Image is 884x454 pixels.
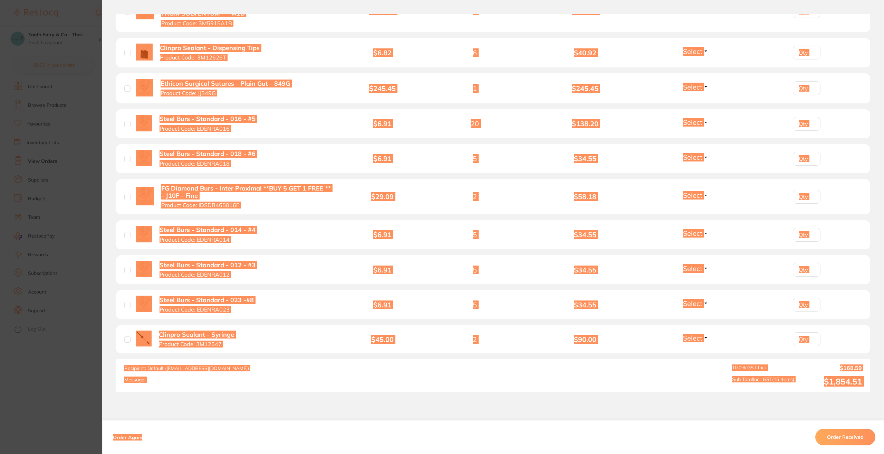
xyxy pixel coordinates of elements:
button: Steel Burs - Standard - 012 - #3 Product Code: EDENRA012 [157,261,263,278]
b: $6.91 [373,230,392,239]
button: Select [681,334,711,342]
output: $1,854.51 [800,377,862,387]
img: Steel Burs - Standard - 018 - #6 [136,150,152,166]
span: Product Code: EDENRA016 [160,126,230,132]
span: Product Code: EDENRA014 [160,237,230,243]
button: Clinpro Sealant - Dispensing Tips Product Code: 3M12626T [158,44,267,61]
b: $245.45 [530,84,641,92]
span: 5 [473,266,477,274]
span: 5 [473,301,477,309]
b: $6.91 [373,266,392,274]
b: Steel Burs - Standard - 016 - #5 [160,115,256,123]
span: Select [683,229,702,238]
b: Clinpro Sealant - Syringe [159,331,234,339]
span: Select [683,153,702,161]
input: Qty [793,190,820,204]
b: $6.91 [373,119,392,128]
b: Steel Burs - Standard - 014 - #4 [160,226,256,234]
button: Order Received [815,429,875,445]
span: Select [683,47,702,56]
b: FG Diamond Burs - Inter Proximal **BUY 5 GET 1 FREE ** - J10F - Fine [161,185,333,199]
b: $34.55 [530,301,641,309]
button: Select [681,47,711,56]
b: $90.00 [530,335,641,343]
input: Qty [793,81,820,95]
input: Qty [793,152,820,166]
button: Select [681,264,711,273]
b: Steel Burs - Standard - 012 - #3 [160,262,256,269]
button: Order Again [111,434,144,440]
input: Qty [793,263,820,277]
b: $245.45 [369,84,396,93]
b: Clinpro Sealant - Dispensing Tips [160,45,260,52]
b: $34.55 [530,231,641,239]
img: Steel Burs - Standard - 023 -#8 [136,296,152,312]
button: Select [681,153,711,161]
button: Select [681,83,711,91]
span: 6 [473,49,477,57]
b: $40.92 [530,49,641,57]
span: 3 [473,7,477,15]
span: Select [683,83,702,91]
button: Select [681,118,711,127]
b: Steel Burs - Standard - 023 -#8 [160,297,254,304]
span: 10.0 % GST Incl. [732,365,794,371]
span: 20 [471,120,479,128]
button: Select [681,191,711,200]
span: Product Code: 3M5915A1B [161,20,232,26]
span: Recipient: Default ( [EMAIL_ADDRESS][DOMAIN_NAME] ) [124,365,249,371]
img: Clinpro Sealant - Syringe [136,331,152,346]
span: Select [683,118,702,127]
img: Steel Burs - Standard - 012 - #3 [136,261,152,277]
button: Steel Burs - Standard - 014 - #4 Product Code: EDENRA014 [157,226,263,243]
b: $45.00 [371,335,394,344]
span: Product Code: JJ849G [161,90,216,96]
span: 1 [473,84,477,92]
span: Select [683,299,702,308]
b: $138.20 [530,120,641,128]
button: FG Diamond Burs - Inter Proximal **BUY 5 GET 1 FREE ** - J10F - Fine Product Code: IDSDB465016F [159,185,335,209]
button: Clinpro Sealant - Syringe Product Code: 3M12647 [157,331,242,348]
b: $58.18 [530,193,641,201]
b: $394.08 [530,7,641,15]
b: $6.82 [373,48,392,57]
input: Qty [793,46,820,59]
span: Product Code: EDENRA018 [160,160,230,167]
img: FG Diamond Burs - Inter Proximal **BUY 5 GET 1 FREE ** - J10F - Fine [136,187,154,205]
label: Message: [124,377,145,383]
input: Qty [793,117,820,131]
span: 2 [473,193,477,201]
button: Select [681,229,711,238]
span: 5 [473,231,477,239]
span: Select [683,264,702,273]
img: Steel Burs - Standard - 014 - #4 [136,226,152,242]
span: Product Code: EDENRA023 [160,306,230,313]
input: Qty [793,298,820,312]
b: $29.09 [371,192,394,201]
b: $34.55 [530,266,641,274]
img: Steel Burs - Standard - 016 - #5 [136,115,152,131]
input: Qty [793,332,820,346]
img: Ethicon Surgical Sutures - Plain Gut - 849G [136,79,153,96]
b: Steel Burs - Standard - 018 - #6 [160,150,256,158]
button: Select [681,299,711,308]
button: Steel Burs - Standard - 016 - #5 Product Code: EDENRA016 [157,115,263,132]
b: $6.91 [373,154,392,163]
span: Product Code: EDENRA012 [160,271,230,278]
b: Ethicon Surgical Sutures - Plain Gut - 849G [161,80,290,87]
span: Sub Total Incl. GST ( 15 Items) [732,377,794,387]
span: Product Code: IDSDB465016F [161,202,239,208]
output: $168.59 [800,365,862,371]
span: Product Code: 3M12626T [160,54,226,61]
img: Clinpro Sealant - Dispensing Tips [136,44,153,61]
button: Steel Burs - Standard - 018 - #6 Product Code: EDENRA018 [157,150,263,167]
span: Product Code: 3M12647 [159,341,222,347]
button: Ethicon Surgical Sutures - Plain Gut - 849G Product Code: JJ849G [158,80,297,97]
span: Select [683,334,702,342]
span: 2 [473,335,477,343]
span: 5 [473,155,477,163]
button: Steel Burs - Standard - 023 -#8 Product Code: EDENRA023 [157,296,261,313]
span: Select [683,191,702,200]
b: $6.91 [373,300,392,309]
input: Qty [793,228,820,242]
